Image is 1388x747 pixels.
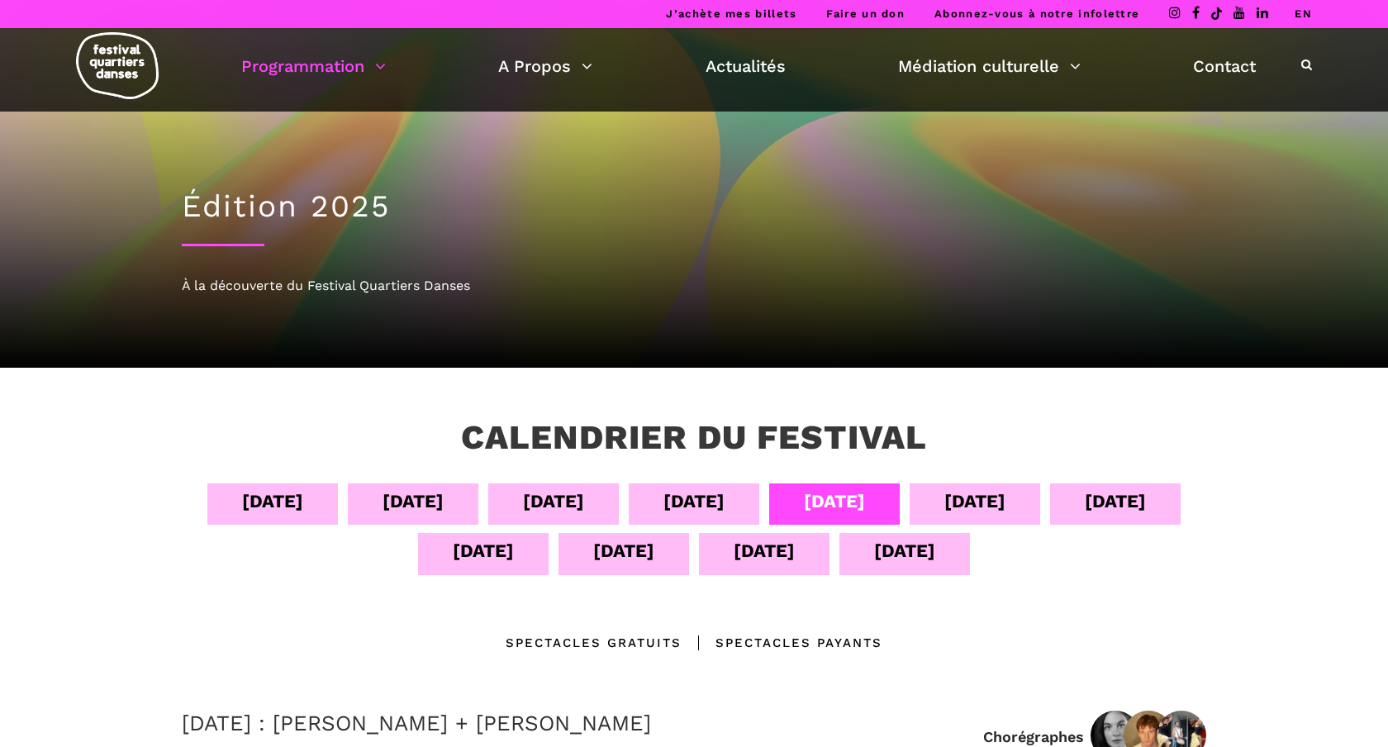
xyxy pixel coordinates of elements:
div: Spectacles gratuits [506,633,682,653]
a: Médiation culturelle [898,52,1081,80]
div: [DATE] [944,487,1005,516]
a: A Propos [498,52,592,80]
div: À la découverte du Festival Quartiers Danses [182,275,1206,297]
div: Spectacles Payants [682,633,882,653]
div: [DATE] [453,536,514,565]
div: [DATE] [1085,487,1146,516]
h3: Calendrier du festival [461,417,927,459]
h1: Édition 2025 [182,188,1206,225]
a: Actualités [706,52,786,80]
div: [DATE] [523,487,584,516]
div: [DATE] [804,487,865,516]
div: [DATE] [734,536,795,565]
a: Programmation [241,52,386,80]
a: EN [1295,7,1312,20]
a: Contact [1193,52,1256,80]
div: [DATE] [593,536,654,565]
div: [DATE] [242,487,303,516]
div: [DATE] [383,487,444,516]
a: Abonnez-vous à notre infolettre [934,7,1139,20]
div: [DATE] [663,487,725,516]
div: Chorégraphes [983,727,1084,746]
a: [DATE] : [PERSON_NAME] + [PERSON_NAME] [182,711,651,735]
a: Faire un don [826,7,905,20]
a: J’achète mes billets [666,7,796,20]
div: [DATE] [874,536,935,565]
img: logo-fqd-med [76,32,159,99]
